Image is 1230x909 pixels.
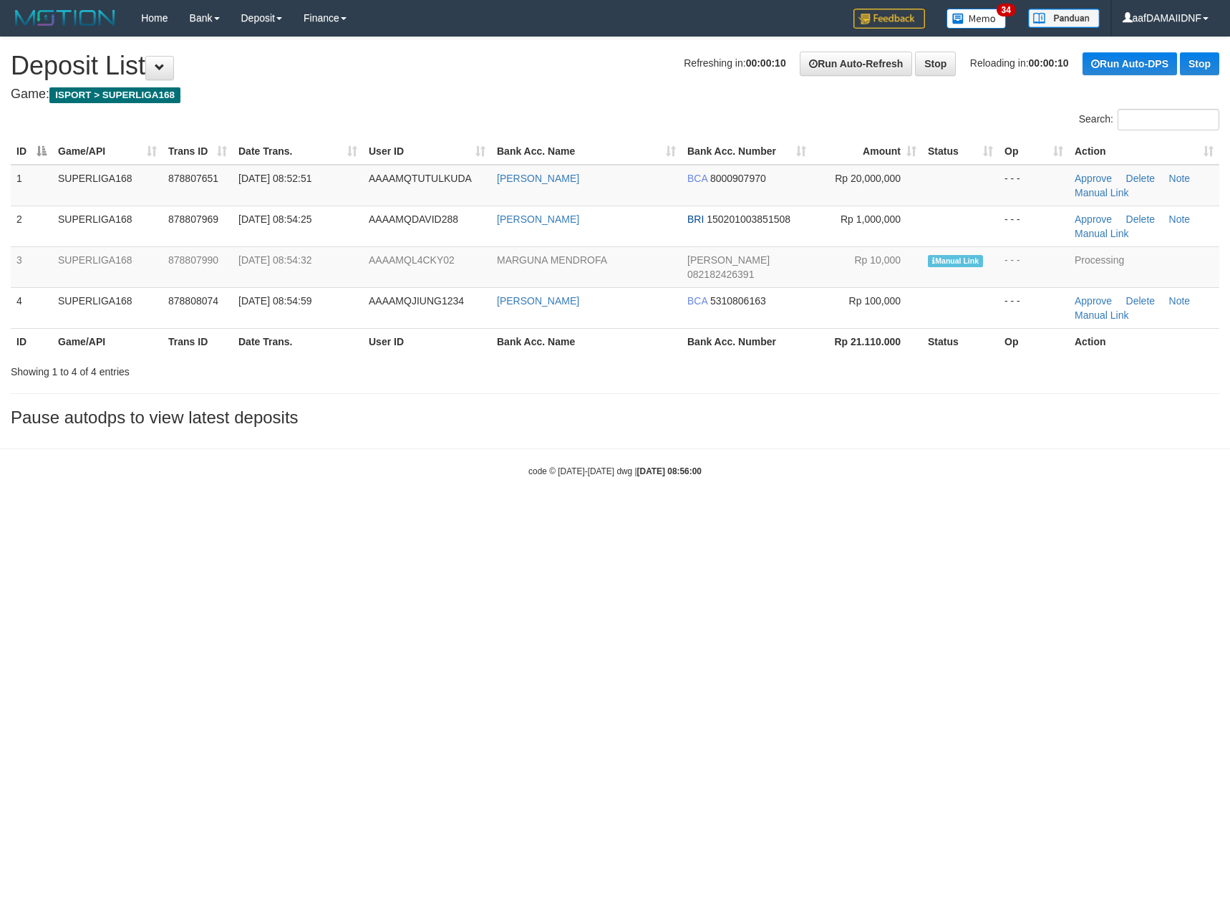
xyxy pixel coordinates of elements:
th: ID [11,328,52,355]
td: 3 [11,246,52,287]
span: BRI [687,213,704,225]
span: 878807651 [168,173,218,184]
span: [DATE] 08:52:51 [238,173,311,184]
div: Showing 1 to 4 of 4 entries [11,359,502,379]
th: User ID [363,328,491,355]
td: SUPERLIGA168 [52,287,163,328]
td: - - - [999,287,1069,328]
a: [PERSON_NAME] [497,295,579,307]
a: Stop [915,52,956,76]
h3: Pause autodps to view latest deposits [11,408,1219,427]
th: Game/API [52,328,163,355]
a: Note [1169,295,1191,307]
strong: 00:00:10 [1029,57,1069,69]
span: Rp 20,000,000 [835,173,901,184]
th: Date Trans.: activate to sort column ascending [233,138,363,165]
span: AAAAMQDAVID288 [369,213,458,225]
h1: Deposit List [11,52,1219,80]
a: Delete [1126,295,1155,307]
th: Trans ID [163,328,233,355]
td: - - - [999,206,1069,246]
span: [DATE] 08:54:25 [238,213,311,225]
th: Game/API: activate to sort column ascending [52,138,163,165]
span: ISPORT > SUPERLIGA168 [49,87,180,103]
span: Refreshing in: [684,57,785,69]
a: Approve [1075,173,1112,184]
span: Rp 1,000,000 [841,213,901,225]
h4: Game: [11,87,1219,102]
span: 878807990 [168,254,218,266]
span: Rp 100,000 [849,295,901,307]
span: [PERSON_NAME] [687,254,770,266]
a: MARGUNA MENDROFA [497,254,607,266]
img: Feedback.jpg [853,9,925,29]
a: Manual Link [1075,228,1129,239]
a: Delete [1126,213,1155,225]
span: [DATE] 08:54:32 [238,254,311,266]
th: Bank Acc. Number: activate to sort column ascending [682,138,812,165]
th: ID: activate to sort column descending [11,138,52,165]
a: Approve [1075,213,1112,225]
td: 1 [11,165,52,206]
td: - - - [999,246,1069,287]
span: Rp 10,000 [854,254,901,266]
span: Copy 082182426391 to clipboard [687,269,754,280]
th: Bank Acc. Name: activate to sort column ascending [491,138,682,165]
span: 878807969 [168,213,218,225]
span: Manually Linked [928,255,983,267]
th: Bank Acc. Number [682,328,812,355]
label: Search: [1079,109,1219,130]
span: 34 [997,4,1016,16]
th: Action [1069,328,1219,355]
span: Reloading in: [970,57,1069,69]
a: Manual Link [1075,309,1129,321]
th: Amount: activate to sort column ascending [812,138,922,165]
td: 4 [11,287,52,328]
th: Date Trans. [233,328,363,355]
a: Note [1169,173,1191,184]
span: AAAAMQTUTULKUDA [369,173,472,184]
a: [PERSON_NAME] [497,213,579,225]
span: BCA [687,173,707,184]
img: MOTION_logo.png [11,7,120,29]
th: Op: activate to sort column ascending [999,138,1069,165]
span: 878808074 [168,295,218,307]
th: Action: activate to sort column ascending [1069,138,1219,165]
td: SUPERLIGA168 [52,165,163,206]
th: Op [999,328,1069,355]
td: SUPERLIGA168 [52,206,163,246]
span: AAAAMQL4CKY02 [369,254,455,266]
th: Status: activate to sort column ascending [922,138,999,165]
a: Delete [1126,173,1155,184]
a: [PERSON_NAME] [497,173,579,184]
td: SUPERLIGA168 [52,246,163,287]
a: Run Auto-DPS [1083,52,1177,75]
img: Button%20Memo.svg [946,9,1007,29]
a: Manual Link [1075,187,1129,198]
span: Copy 8000907970 to clipboard [710,173,766,184]
a: Approve [1075,295,1112,307]
strong: [DATE] 08:56:00 [637,466,702,476]
img: panduan.png [1028,9,1100,28]
span: Copy 150201003851508 to clipboard [707,213,790,225]
td: 2 [11,206,52,246]
th: Bank Acc. Name [491,328,682,355]
span: Copy 5310806163 to clipboard [710,295,766,307]
a: Note [1169,213,1191,225]
span: [DATE] 08:54:59 [238,295,311,307]
td: - - - [999,165,1069,206]
th: User ID: activate to sort column ascending [363,138,491,165]
span: BCA [687,295,707,307]
small: code © [DATE]-[DATE] dwg | [528,466,702,476]
input: Search: [1118,109,1219,130]
th: Status [922,328,999,355]
td: Processing [1069,246,1219,287]
th: Rp 21.110.000 [812,328,922,355]
span: AAAAMQJIUNG1234 [369,295,464,307]
a: Stop [1180,52,1219,75]
strong: 00:00:10 [746,57,786,69]
th: Trans ID: activate to sort column ascending [163,138,233,165]
a: Run Auto-Refresh [800,52,912,76]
